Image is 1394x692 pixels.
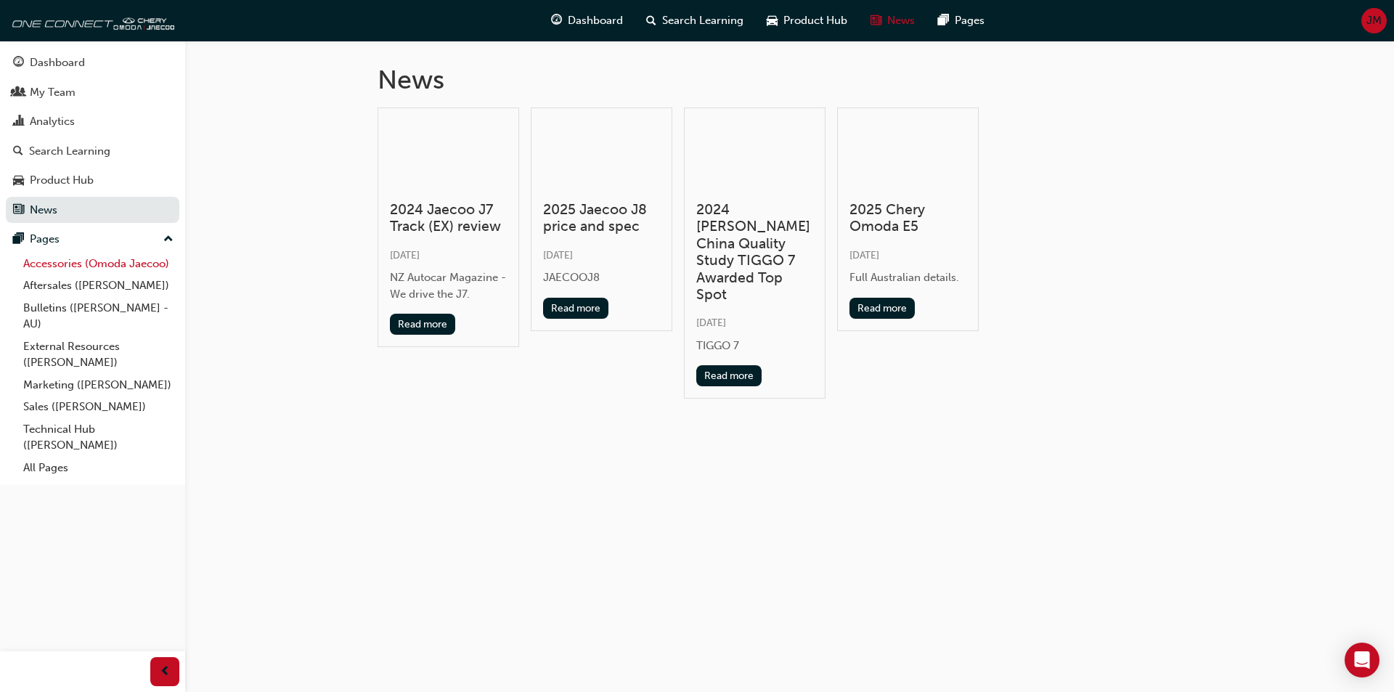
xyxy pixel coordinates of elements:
a: Sales ([PERSON_NAME]) [17,396,179,418]
span: [DATE] [696,317,726,329]
div: Product Hub [30,172,94,189]
h3: 2025 Jaecoo J8 price and spec [543,201,660,235]
a: guage-iconDashboard [539,6,635,36]
span: guage-icon [551,12,562,30]
a: 2025 Jaecoo J8 price and spec[DATE]JAECOOJ8Read more [531,107,672,331]
span: news-icon [13,204,24,217]
a: pages-iconPages [926,6,996,36]
div: TIGGO 7 [696,338,813,354]
span: chart-icon [13,115,24,129]
div: Search Learning [29,143,110,160]
span: [DATE] [543,249,573,261]
span: prev-icon [160,663,171,681]
a: Aftersales ([PERSON_NAME]) [17,274,179,297]
a: All Pages [17,457,179,479]
div: NZ Autocar Magazine - We drive the J7. [390,269,507,302]
a: 2024 [PERSON_NAME] China Quality Study TIGGO 7 Awarded Top Spot[DATE]TIGGO 7Read more [684,107,826,399]
a: Dashboard [6,49,179,76]
span: car-icon [767,12,778,30]
button: JM [1361,8,1387,33]
span: pages-icon [938,12,949,30]
a: 2025 Chery Omoda E5[DATE]Full Australian details.Read more [837,107,979,331]
div: Analytics [30,113,75,130]
span: car-icon [13,174,24,187]
div: JAECOOJ8 [543,269,660,286]
a: Search Learning [6,138,179,165]
a: 2024 Jaecoo J7 Track (EX) review[DATE]NZ Autocar Magazine - We drive the J7.Read more [378,107,519,348]
a: Product Hub [6,167,179,194]
div: Dashboard [30,54,85,71]
span: JM [1366,12,1382,29]
span: Dashboard [568,12,623,29]
span: guage-icon [13,57,24,70]
a: Technical Hub ([PERSON_NAME]) [17,418,179,457]
a: My Team [6,79,179,106]
span: [DATE] [390,249,420,261]
button: Pages [6,226,179,253]
img: oneconnect [7,6,174,35]
a: Bulletins ([PERSON_NAME] - AU) [17,297,179,335]
span: Pages [955,12,985,29]
span: pages-icon [13,233,24,246]
span: search-icon [13,145,23,158]
span: Search Learning [662,12,743,29]
span: people-icon [13,86,24,99]
span: News [887,12,915,29]
h3: 2024 Jaecoo J7 Track (EX) review [390,201,507,235]
div: Pages [30,231,60,248]
span: [DATE] [849,249,879,261]
h1: News [378,64,1202,96]
a: news-iconNews [859,6,926,36]
h3: 2024 [PERSON_NAME] China Quality Study TIGGO 7 Awarded Top Spot [696,201,813,303]
a: Marketing ([PERSON_NAME]) [17,374,179,396]
a: External Resources ([PERSON_NAME]) [17,335,179,374]
button: Read more [390,314,456,335]
button: Read more [849,298,916,319]
button: Read more [543,298,609,319]
h3: 2025 Chery Omoda E5 [849,201,966,235]
div: Open Intercom Messenger [1345,643,1379,677]
span: search-icon [646,12,656,30]
a: News [6,197,179,224]
span: Product Hub [783,12,847,29]
a: search-iconSearch Learning [635,6,755,36]
span: news-icon [871,12,881,30]
div: My Team [30,84,76,101]
a: car-iconProduct Hub [755,6,859,36]
a: Accessories (Omoda Jaecoo) [17,253,179,275]
span: up-icon [163,230,174,249]
a: Analytics [6,108,179,135]
button: DashboardMy TeamAnalyticsSearch LearningProduct HubNews [6,46,179,226]
div: Full Australian details. [849,269,966,286]
button: Read more [696,365,762,386]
